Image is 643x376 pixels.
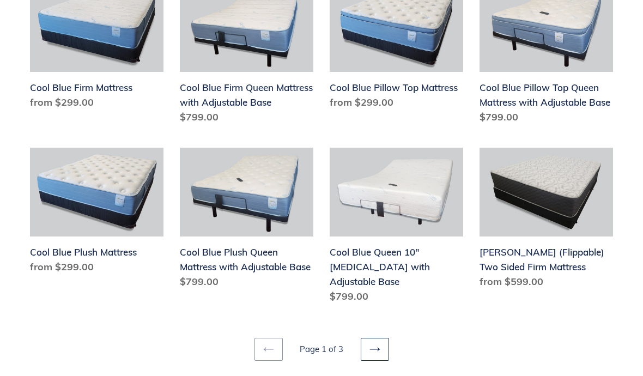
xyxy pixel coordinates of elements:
[330,148,463,308] a: Cool Blue Queen 10" Memory Foam with Adjustable Base
[480,148,613,293] a: Del Ray (Flippable) Two Sided Firm Mattress
[30,148,163,278] a: Cool Blue Plush Mattress
[180,148,313,293] a: Cool Blue Plush Queen Mattress with Adjustable Base
[285,343,359,356] li: Page 1 of 3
